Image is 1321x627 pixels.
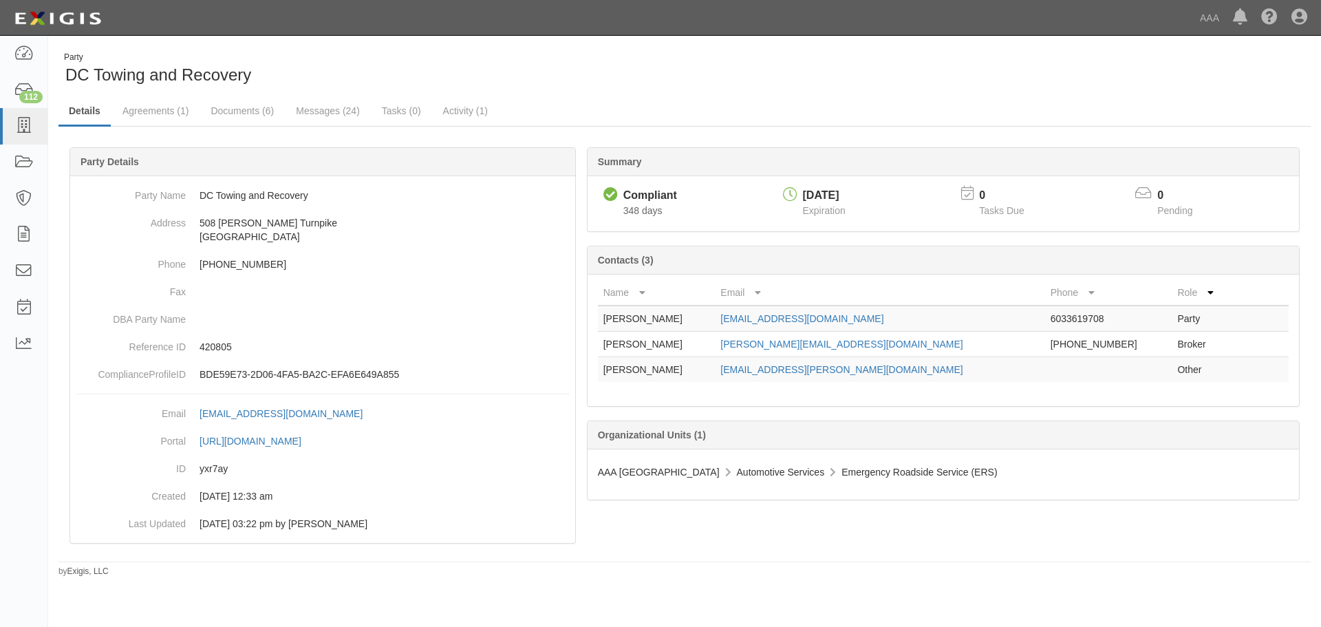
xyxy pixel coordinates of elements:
a: AAA [1193,4,1226,32]
b: Organizational Units (1) [598,429,706,440]
td: [PHONE_NUMBER] [1045,332,1172,357]
a: [EMAIL_ADDRESS][DOMAIN_NAME] [720,313,883,324]
dt: DBA Party Name [76,306,186,326]
td: [PERSON_NAME] [598,332,716,357]
div: [EMAIL_ADDRESS][DOMAIN_NAME] [200,407,363,421]
dt: Created [76,482,186,503]
td: [PERSON_NAME] [598,306,716,332]
small: by [58,566,109,577]
dd: DC Towing and Recovery [76,182,570,209]
dt: Last Updated [76,510,186,531]
a: [EMAIL_ADDRESS][DOMAIN_NAME] [200,408,378,419]
dd: 03/10/2023 12:33 am [76,482,570,510]
b: Contacts (3) [598,255,654,266]
a: Documents (6) [200,97,284,125]
p: 0 [979,188,1041,204]
b: Party Details [80,156,139,167]
a: Activity (1) [433,97,498,125]
span: Expiration [803,205,846,216]
span: Since 10/02/2024 [623,205,663,216]
th: Name [598,280,716,306]
span: AAA [GEOGRAPHIC_DATA] [598,467,720,478]
th: Phone [1045,280,1172,306]
a: Agreements (1) [112,97,199,125]
dd: 508 [PERSON_NAME] Turnpike [GEOGRAPHIC_DATA] [76,209,570,251]
a: Exigis, LLC [67,566,109,576]
dd: 04/15/2024 03:22 pm by Benjamin Tully [76,510,570,538]
td: Broker [1172,332,1234,357]
td: Other [1172,357,1234,383]
dt: Reference ID [76,333,186,354]
span: Automotive Services [737,467,825,478]
td: Party [1172,306,1234,332]
a: [URL][DOMAIN_NAME] [200,436,316,447]
td: 6033619708 [1045,306,1172,332]
a: Messages (24) [286,97,370,125]
dt: Portal [76,427,186,448]
div: Party [64,52,251,63]
div: [DATE] [803,188,846,204]
dt: Email [76,400,186,421]
td: [PERSON_NAME] [598,357,716,383]
span: DC Towing and Recovery [65,65,251,84]
dt: Party Name [76,182,186,202]
div: 112 [19,91,43,103]
th: Email [715,280,1044,306]
div: Compliant [623,188,677,204]
p: 420805 [200,340,570,354]
div: DC Towing and Recovery [58,52,674,87]
i: Help Center - Complianz [1261,10,1278,26]
span: Emergency Roadside Service (ERS) [841,467,997,478]
th: Role [1172,280,1234,306]
i: Compliant [603,188,618,202]
dt: Phone [76,251,186,271]
b: Summary [598,156,642,167]
img: logo-5460c22ac91f19d4615b14bd174203de0afe785f0fc80cf4dbbc73dc1793850b.png [10,6,105,31]
dt: Fax [76,278,186,299]
span: Tasks Due [979,205,1024,216]
span: Pending [1157,205,1192,216]
a: [PERSON_NAME][EMAIL_ADDRESS][DOMAIN_NAME] [720,339,963,350]
p: BDE59E73-2D06-4FA5-BA2C-EFA6E649A855 [200,368,570,381]
p: 0 [1157,188,1210,204]
dd: [PHONE_NUMBER] [76,251,570,278]
dt: Address [76,209,186,230]
a: Tasks (0) [372,97,431,125]
a: Details [58,97,111,127]
dt: ComplianceProfileID [76,361,186,381]
dd: yxr7ay [76,455,570,482]
a: [EMAIL_ADDRESS][PERSON_NAME][DOMAIN_NAME] [720,364,963,375]
dt: ID [76,455,186,476]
